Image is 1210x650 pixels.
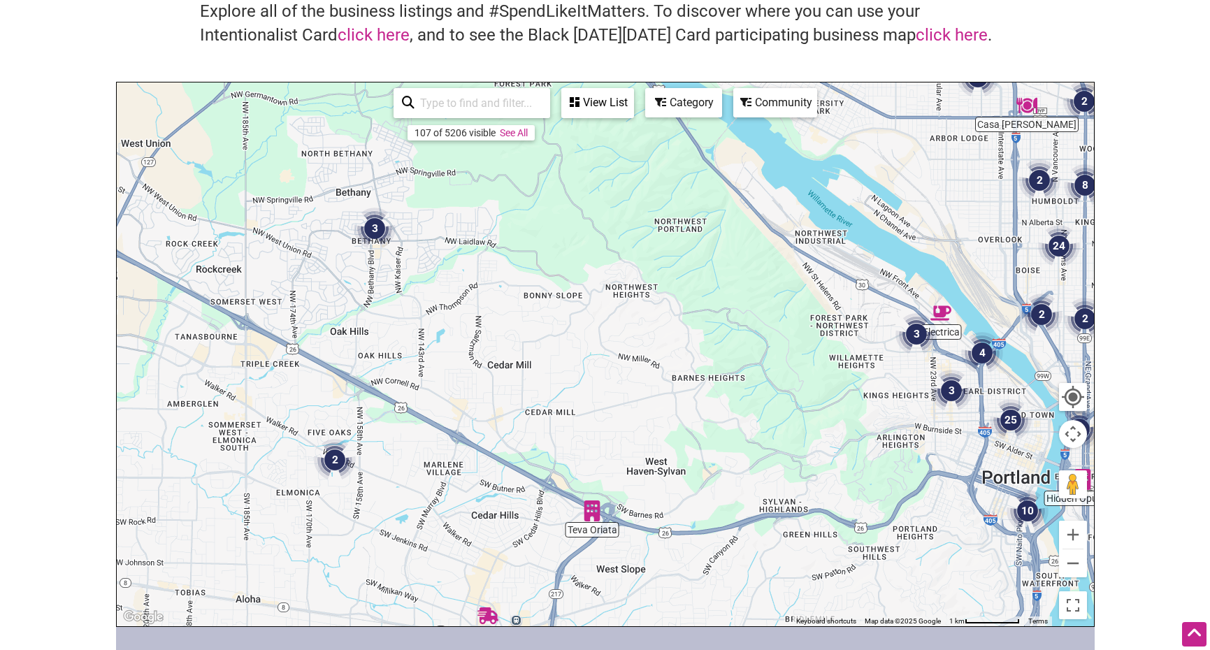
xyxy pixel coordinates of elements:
div: View List [563,89,633,116]
button: Keyboard shortcuts [796,616,856,626]
div: Scroll Back to Top [1182,622,1207,647]
div: Oh My Crêpe [477,605,498,626]
div: Teva Oriata [582,500,603,521]
div: 3 [930,370,972,412]
div: 25 [990,399,1032,441]
div: Electrica [930,303,951,324]
div: 9 [1058,408,1100,450]
div: 2 [1064,298,1106,340]
button: Map Scale: 1 km per 75 pixels [945,616,1024,626]
div: Category [647,89,721,116]
img: Google [120,608,166,626]
a: Open this area in Google Maps (opens a new window) [120,608,166,626]
button: Your Location [1059,383,1087,411]
div: Community [735,89,816,116]
div: 3 [895,313,937,355]
div: 8 [1064,164,1106,206]
div: 10 [1007,490,1049,532]
span: 1 km [949,617,965,625]
div: 107 of 5206 visible [415,127,496,138]
a: Terms (opens in new tab) [1028,617,1048,625]
div: Filter by Community [733,88,817,117]
div: 24 [1038,225,1080,267]
a: click here [916,25,988,45]
button: Map camera controls [1059,420,1087,448]
button: Drag Pegman onto the map to open Street View [1059,470,1087,498]
div: 2 [1018,159,1060,201]
div: Filter by category [645,88,722,117]
div: Casa Zoraya [1016,95,1037,116]
div: 2 [1021,294,1063,335]
div: Type to search and filter [394,88,550,118]
div: Hidden Opulence [1072,469,1093,490]
button: Zoom in [1059,521,1087,549]
div: 4 [961,332,1003,374]
div: 3 [354,208,396,250]
button: Zoom out [1059,549,1087,577]
a: click here [338,25,410,45]
div: See a list of the visible businesses [561,88,634,118]
input: Type to find and filter... [415,89,542,117]
div: 2 [314,439,356,481]
span: Map data ©2025 Google [865,617,941,625]
div: 2 [1063,80,1105,122]
button: Toggle fullscreen view [1058,590,1088,621]
a: See All [500,127,528,138]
